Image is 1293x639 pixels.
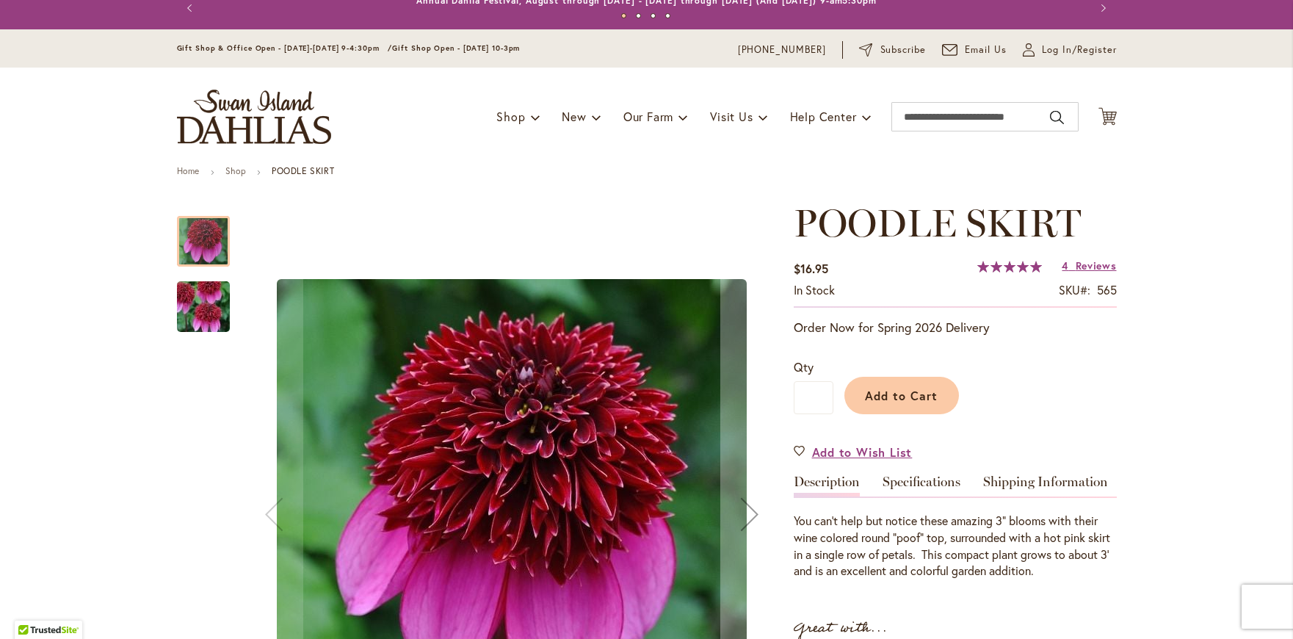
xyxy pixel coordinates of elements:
[11,587,52,628] iframe: Launch Accessibility Center
[794,444,913,461] a: Add to Wish List
[794,513,1117,580] div: You can't help but notice these amazing 3" blooms with their wine colored round "poof" top, surro...
[983,475,1108,497] a: Shipping Information
[710,109,753,124] span: Visit Us
[1023,43,1117,57] a: Log In/Register
[794,319,1117,336] p: Order Now for Spring 2026 Delivery
[623,109,673,124] span: Our Farm
[794,261,828,276] span: $16.95
[1062,259,1116,272] a: 4 Reviews
[1042,43,1117,57] span: Log In/Register
[177,90,331,144] a: store logo
[880,43,927,57] span: Subscribe
[883,475,960,497] a: Specifications
[794,282,835,299] div: Availability
[651,13,656,18] button: 3 of 4
[859,43,926,57] a: Subscribe
[942,43,1007,57] a: Email Us
[790,109,857,124] span: Help Center
[225,165,246,176] a: Shop
[977,261,1042,272] div: 100%
[665,13,670,18] button: 4 of 4
[794,475,860,497] a: Description
[1076,259,1117,272] span: Reviews
[794,359,814,375] span: Qty
[844,377,959,414] button: Add to Cart
[177,165,200,176] a: Home
[177,267,230,332] div: POODLE SKIRT
[177,43,393,53] span: Gift Shop & Office Open - [DATE]-[DATE] 9-4:30pm /
[965,43,1007,57] span: Email Us
[151,272,256,342] img: POODLE SKIRT
[1062,259,1068,272] span: 4
[794,475,1117,580] div: Detailed Product Info
[177,201,245,267] div: POODLE SKIRT
[812,444,913,461] span: Add to Wish List
[794,200,1081,246] span: POODLE SKIRT
[496,109,525,124] span: Shop
[865,388,938,403] span: Add to Cart
[636,13,641,18] button: 2 of 4
[1097,282,1117,299] div: 565
[621,13,626,18] button: 1 of 4
[562,109,586,124] span: New
[1059,282,1090,297] strong: SKU
[392,43,520,53] span: Gift Shop Open - [DATE] 10-3pm
[272,165,334,176] strong: POODLE SKIRT
[794,282,835,297] span: In stock
[738,43,827,57] a: [PHONE_NUMBER]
